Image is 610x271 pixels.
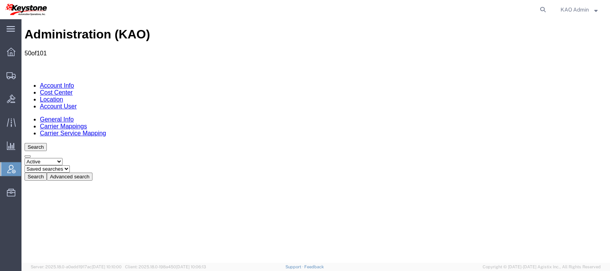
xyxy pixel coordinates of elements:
[561,5,589,14] span: KAO Admin
[5,4,47,15] img: logo
[92,264,122,269] span: [DATE] 10:10:00
[285,264,305,269] a: Support
[304,264,324,269] a: Feedback
[483,264,601,270] span: Copyright © [DATE]-[DATE] Agistix Inc., All Rights Reserved
[176,264,206,269] span: [DATE] 10:06:13
[25,153,71,161] button: Advanced search
[125,264,206,269] span: Client: 2025.18.0-198a450
[21,19,610,263] iframe: FS Legacy Container
[560,5,599,14] button: KAO Admin
[31,264,122,269] span: Server: 2025.18.0-a0edd1917ac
